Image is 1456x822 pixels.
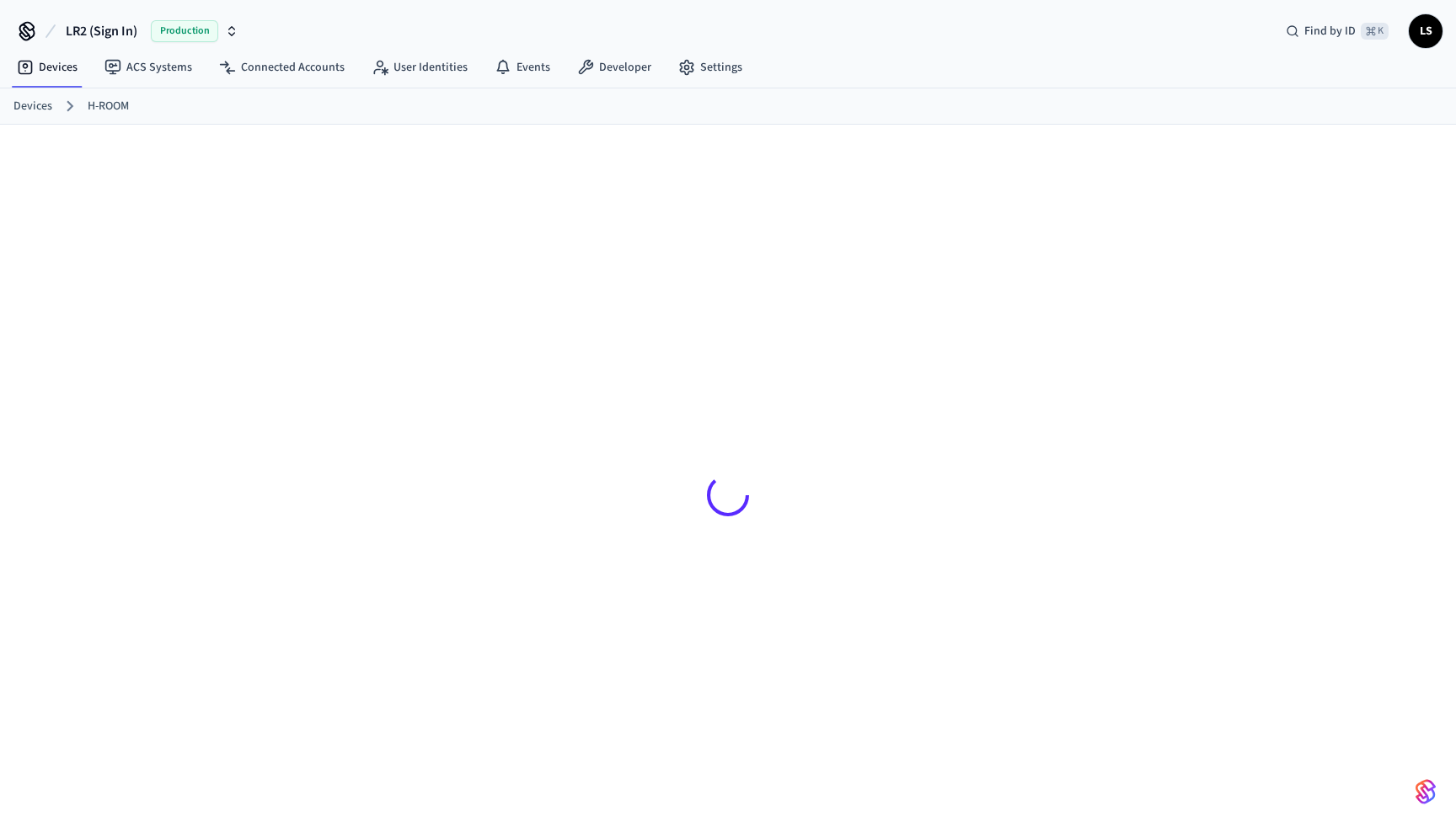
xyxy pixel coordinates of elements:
img: SeamLogoGradient.69752ec5.svg [1416,778,1436,805]
a: Devices [13,98,52,115]
a: H-ROOM [88,98,129,115]
a: Connected Accounts [206,52,358,83]
span: Production [151,20,218,42]
div: Find by ID⌘ K [1272,16,1402,46]
a: Settings [665,52,756,83]
span: ⌘ K [1361,23,1389,40]
span: LS [1410,16,1441,46]
span: Find by ID [1304,23,1356,40]
a: User Identities [358,52,481,83]
button: LS [1409,14,1443,48]
a: ACS Systems [91,52,206,83]
a: Devices [3,52,91,83]
a: Developer [564,52,665,83]
a: Events [481,52,564,83]
span: LR2 (Sign In) [66,21,137,41]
